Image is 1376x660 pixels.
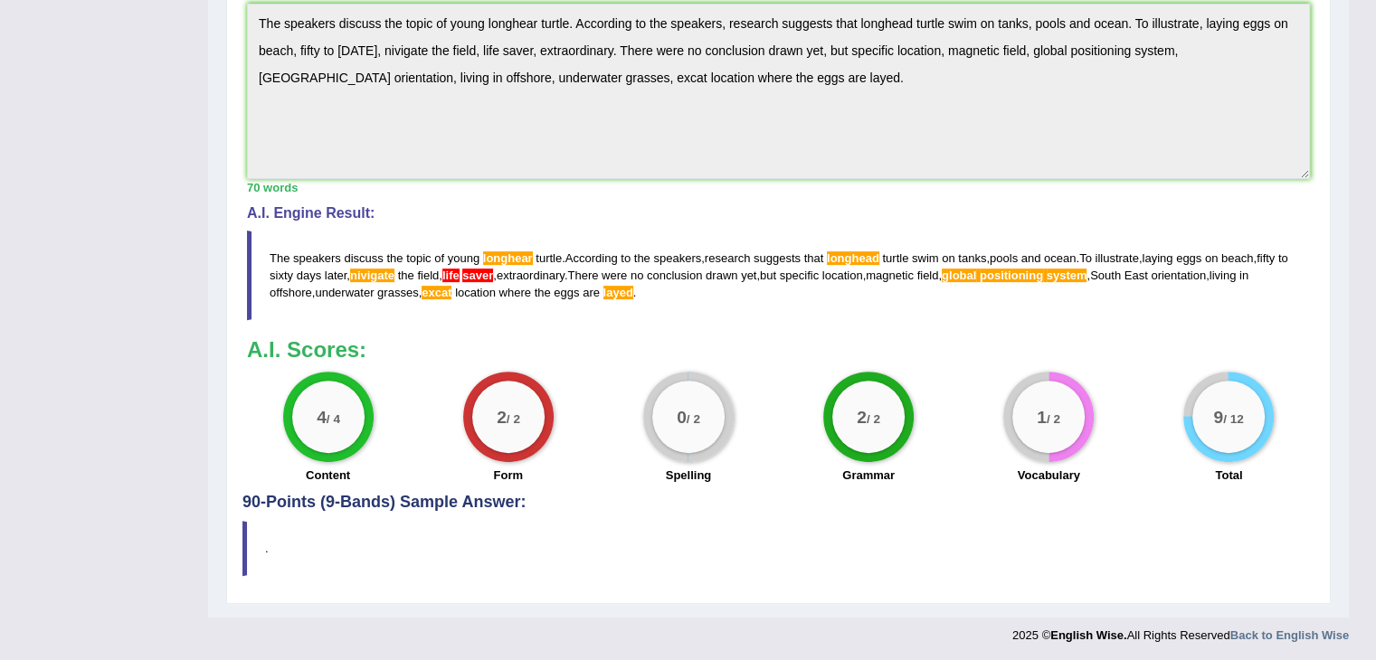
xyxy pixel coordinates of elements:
span: orientation [1151,269,1206,282]
span: If the term is a proper noun, use initial capitals. (did you mean: Global Positioning System) [980,269,1043,282]
span: the [634,251,650,265]
span: field [917,269,939,282]
span: eggs [554,286,579,299]
label: Content [306,467,350,484]
span: fifty [1257,251,1275,265]
span: days [297,269,321,282]
small: / 2 [507,411,520,425]
small: / 4 [326,411,339,425]
span: The [270,251,289,265]
span: swim [912,251,939,265]
span: of [434,251,444,265]
span: Possible spelling mistake found. (did you mean: exact) [422,286,451,299]
span: According [565,251,618,265]
span: location [822,269,863,282]
span: If the term is a proper noun, use initial capitals. (did you mean: Global Positioning System) [942,269,976,282]
span: tanks [958,251,986,265]
span: extraordinary [497,269,565,282]
span: in [1239,269,1248,282]
small: / 2 [687,411,700,425]
small: / 2 [867,411,880,425]
label: Grammar [842,467,895,484]
span: magnetic [866,269,914,282]
label: Form [493,467,523,484]
big: 2 [857,407,867,427]
span: yet [741,269,756,282]
span: were [602,269,627,282]
span: field [417,269,439,282]
span: young [448,251,479,265]
label: Spelling [666,467,712,484]
span: where [499,286,531,299]
span: location [455,286,496,299]
span: ocean [1044,251,1076,265]
span: later [325,269,347,282]
span: to [621,251,631,265]
blockquote: . [242,521,1314,576]
span: This noun is normally spelled as one word. (did you mean: lifesaver) [460,269,463,282]
label: Total [1215,467,1242,484]
span: discuss [344,251,383,265]
span: the [398,269,414,282]
small: / 2 [1047,411,1060,425]
div: 70 words [247,179,1310,196]
span: turtle [882,251,908,265]
big: 1 [1037,407,1047,427]
span: drawn [706,269,737,282]
span: are [583,286,600,299]
span: offshore [270,286,312,299]
span: There [567,269,598,282]
span: the [386,251,403,265]
strong: English Wise. [1050,628,1126,642]
span: If the term is a proper noun, use initial capitals. (did you mean: Global Positioning System) [1043,269,1047,282]
span: speakers [293,251,341,265]
span: If the term is a proper noun, use initial capitals. (did you mean: Global Positioning System) [976,269,980,282]
span: Possible spelling mistake found. (did you mean: navigate) [350,269,394,282]
span: pools [990,251,1018,265]
span: research [705,251,751,265]
span: East [1125,269,1148,282]
big: 2 [497,407,507,427]
span: Possible spelling mistake. Did you mean “laid”, the past tense form of the verb ‘lay’? [603,286,633,299]
h4: A.I. Engine Result: [247,205,1310,222]
span: speakers [653,251,701,265]
span: laying [1142,251,1172,265]
big: 9 [1214,407,1224,427]
span: Possible spelling mistake found. (did you mean: long hear) [483,251,533,265]
span: and [1021,251,1041,265]
span: grasses [377,286,419,299]
span: suggests [754,251,801,265]
big: 0 [677,407,687,427]
span: conclusion [647,269,702,282]
span: eggs [1176,251,1201,265]
span: living [1210,269,1237,282]
span: beach [1221,251,1253,265]
span: sixty [270,269,293,282]
span: topic [406,251,431,265]
a: Back to English Wise [1230,628,1349,642]
span: no [631,269,643,282]
span: This noun is normally spelled as one word. (did you mean: lifesaver) [442,269,460,282]
span: South [1090,269,1121,282]
span: on [942,251,954,265]
span: To [1079,251,1092,265]
span: If the term is a proper noun, use initial capitals. (did you mean: Global Positioning System) [1047,269,1087,282]
span: This noun is normally spelled as one word. (did you mean: lifesaver) [462,269,493,282]
span: but [760,269,776,282]
span: that [804,251,824,265]
big: 4 [317,407,327,427]
span: Possible spelling mistake found. (did you mean: long head) [827,251,879,265]
div: 2025 © All Rights Reserved [1012,618,1349,644]
span: illustrate [1095,251,1138,265]
span: the [535,286,551,299]
span: on [1205,251,1218,265]
blockquote: . , , . , , , , , . , , , , , , , . [247,231,1310,320]
span: turtle [536,251,562,265]
span: specific [780,269,819,282]
label: Vocabulary [1018,467,1080,484]
small: / 12 [1223,411,1244,425]
b: A.I. Scores: [247,337,366,362]
span: to [1278,251,1288,265]
span: underwater [315,286,374,299]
